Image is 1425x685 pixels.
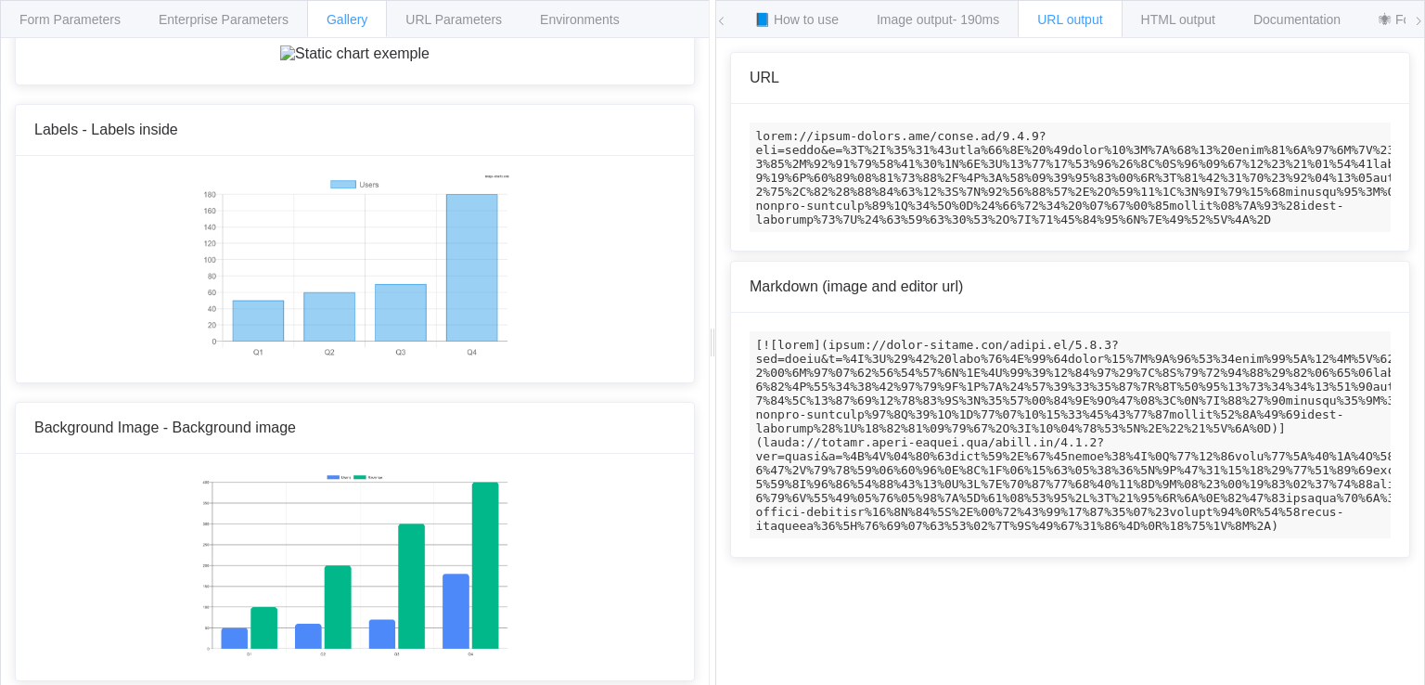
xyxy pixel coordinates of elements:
span: Labels - Labels inside [34,122,178,137]
span: HTML output [1141,12,1215,27]
span: Enterprise Parameters [159,12,289,27]
img: Static chart exemple [200,174,509,360]
span: Documentation [1253,12,1341,27]
span: URL Parameters [405,12,502,27]
span: Markdown (image and editor url) [750,278,963,294]
code: [![lorem](ipsum://dolor-sitame.con/adipi.el/5.8.3?sed=doeiu&t=%4I%3U%29%42%20labo%76%4E%99%64dolo... [750,331,1391,538]
span: Form Parameters [19,12,121,27]
span: Image output [877,12,999,27]
span: Environments [540,12,620,27]
span: Background Image - Background image [34,420,296,435]
span: - 190ms [953,12,1000,27]
img: Static chart exemple [201,472,508,658]
span: URL output [1037,12,1102,27]
img: Static chart exemple [280,45,430,62]
span: Gallery [327,12,367,27]
span: URL [750,70,779,85]
code: lorem://ipsum-dolors.ame/conse.ad/9.4.9?eli=seddo&e=%3T%2I%35%31%43utla%66%8E%20%49dolor%10%3M%7A... [750,123,1391,232]
span: 📘 How to use [754,12,839,27]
